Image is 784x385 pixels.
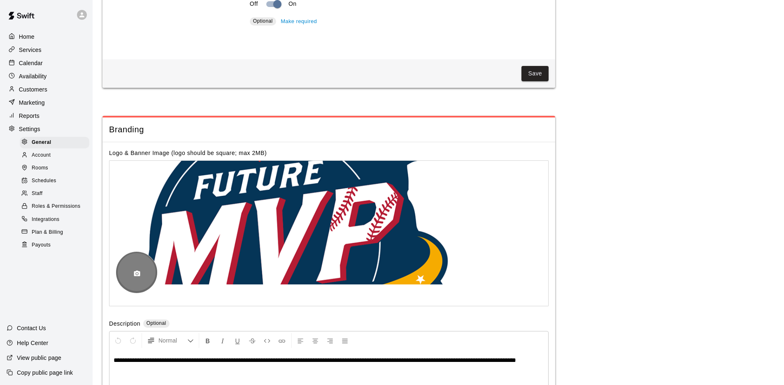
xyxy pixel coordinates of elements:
a: Customers [7,83,86,96]
p: Copy public page link [17,369,73,377]
button: Format Underline [230,333,244,348]
label: Description [109,319,140,329]
p: Help Center [17,339,48,347]
a: Integrations [20,213,93,226]
span: Optional [147,320,166,326]
p: Reports [19,112,40,120]
span: Normal [158,336,187,345]
span: Rooms [32,164,48,172]
a: Marketing [7,96,86,109]
span: Optional [253,18,273,24]
button: Right Align [323,333,337,348]
button: Formatting Options [144,333,197,348]
div: Roles & Permissions [20,201,89,212]
span: Payouts [32,241,51,249]
div: Account [20,150,89,161]
button: Insert Code [260,333,274,348]
a: Plan & Billing [20,226,93,239]
button: Format Italics [216,333,230,348]
a: Calendar [7,57,86,69]
button: Format Strikethrough [245,333,259,348]
div: General [20,137,89,148]
p: Marketing [19,99,45,107]
div: Staff [20,188,89,200]
a: Home [7,31,86,43]
div: Rooms [20,162,89,174]
button: Undo [111,333,125,348]
a: Schedules [20,175,93,188]
button: Center Align [308,333,322,348]
p: Home [19,33,35,41]
a: Staff [20,188,93,200]
a: Account [20,149,93,162]
a: Settings [7,123,86,135]
p: Contact Us [17,324,46,332]
button: Save [521,66,549,81]
div: Plan & Billing [20,227,89,238]
span: Plan & Billing [32,228,63,237]
a: Reports [7,110,86,122]
button: Redo [126,333,140,348]
p: Services [19,46,42,54]
label: Logo & Banner Image (logo should be square; max 2MB) [109,150,267,156]
button: Left Align [293,333,307,348]
p: Availability [19,72,47,80]
p: Calendar [19,59,43,67]
span: Integrations [32,216,60,224]
p: Customers [19,85,47,94]
div: Payouts [20,239,89,251]
a: Services [7,44,86,56]
span: Account [32,151,51,160]
a: Availability [7,70,86,82]
a: Roles & Permissions [20,200,93,213]
a: Payouts [20,239,93,251]
button: Justify Align [338,333,352,348]
p: Settings [19,125,40,133]
span: Roles & Permissions [32,202,80,211]
button: Insert Link [275,333,289,348]
p: View public page [17,354,61,362]
a: Rooms [20,162,93,175]
a: General [20,136,93,149]
button: Make required [279,15,319,28]
div: Schedules [20,175,89,187]
span: Schedules [32,177,56,185]
div: Integrations [20,214,89,225]
span: Branding [109,124,549,135]
span: Staff [32,190,42,198]
button: Format Bold [201,333,215,348]
span: General [32,139,51,147]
